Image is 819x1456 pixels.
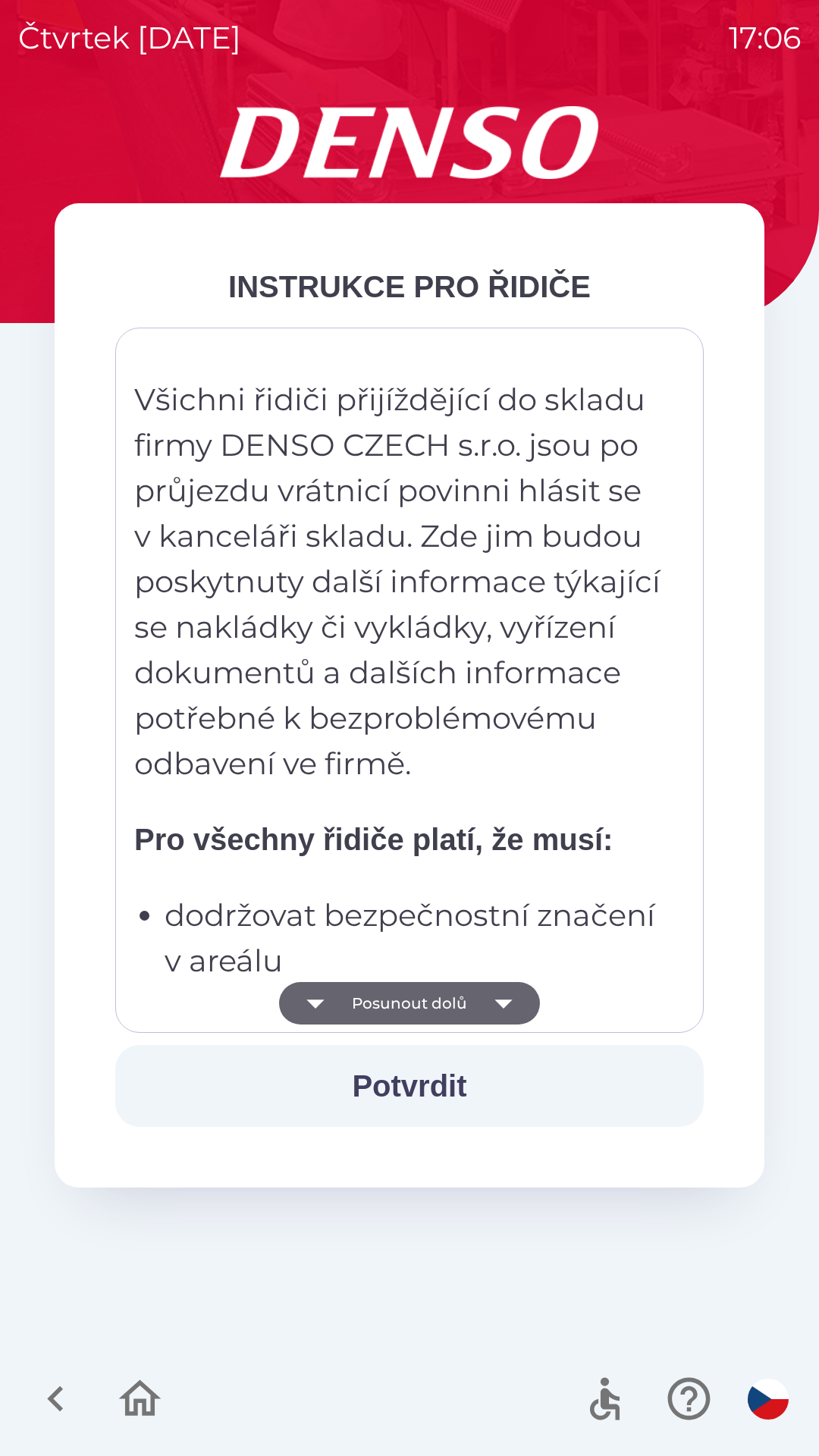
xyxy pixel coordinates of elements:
img: cs flag [748,1379,789,1420]
button: Posunout dolů [279,982,540,1025]
img: Logo [55,106,764,179]
p: Všichni řidiči přijíždějící do skladu firmy DENSO CZECH s.r.o. jsou po průjezdu vrátnicí povinni ... [134,377,664,786]
p: 17:06 [729,15,801,61]
strong: Pro všechny řidiče platí, že musí: [134,823,613,856]
div: INSTRUKCE PRO ŘIDIČE [115,264,704,309]
p: čtvrtek [DATE] [18,15,241,61]
button: Potvrdit [115,1045,704,1127]
p: dodržovat bezpečnostní značení v areálu [165,893,664,984]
